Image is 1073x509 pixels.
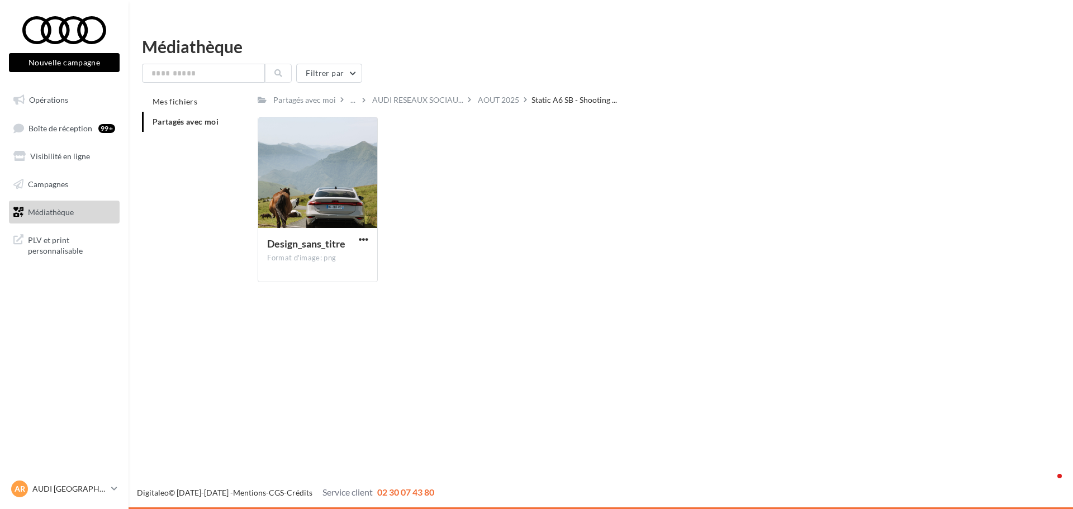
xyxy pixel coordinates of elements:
span: AR [15,483,25,494]
a: AR AUDI [GEOGRAPHIC_DATA] [9,478,120,500]
span: Static A6 SB - Shooting ... [531,94,617,106]
span: Campagnes [28,179,68,189]
span: Service client [322,487,373,497]
div: 99+ [98,124,115,133]
a: Campagnes [7,173,122,196]
a: Digitaleo [137,488,169,497]
div: AOUT 2025 [478,94,519,106]
a: PLV et print personnalisable [7,228,122,261]
span: Design_sans_titre [267,237,345,250]
p: AUDI [GEOGRAPHIC_DATA] [32,483,107,494]
div: Partagés avec moi [273,94,336,106]
span: Opérations [29,95,68,104]
button: Nouvelle campagne [9,53,120,72]
span: AUDI RESEAUX SOCIAU... [372,94,463,106]
button: Filtrer par [296,64,362,83]
div: ... [348,92,358,108]
a: Médiathèque [7,201,122,224]
a: Boîte de réception99+ [7,116,122,140]
a: Mentions [233,488,266,497]
span: © [DATE]-[DATE] - - - [137,488,434,497]
a: Opérations [7,88,122,112]
span: Boîte de réception [29,123,92,132]
a: Visibilité en ligne [7,145,122,168]
span: PLV et print personnalisable [28,232,115,256]
div: Médiathèque [142,38,1060,55]
span: 02 30 07 43 80 [377,487,434,497]
iframe: Intercom live chat [1035,471,1062,498]
span: Partagés avec moi [153,117,219,126]
span: Médiathèque [28,207,74,216]
span: Mes fichiers [153,97,197,106]
div: Format d'image: png [267,253,368,263]
a: CGS [269,488,284,497]
a: Crédits [287,488,312,497]
span: Visibilité en ligne [30,151,90,161]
